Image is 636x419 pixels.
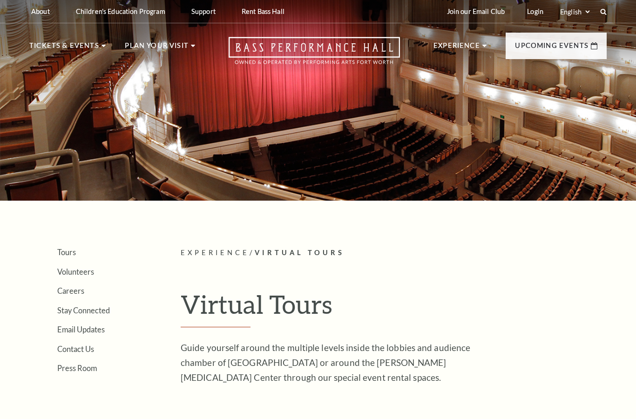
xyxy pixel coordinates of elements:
[57,306,110,315] a: Stay Connected
[255,249,345,257] span: Virtual Tours
[558,7,591,16] select: Select:
[76,7,165,15] p: Children's Education Program
[29,40,99,57] p: Tickets & Events
[31,7,50,15] p: About
[57,267,94,276] a: Volunteers
[57,325,105,334] a: Email Updates
[181,249,250,257] span: Experience
[181,340,483,385] p: Guide yourself around the multiple levels inside the lobbies and audience chamber of [GEOGRAPHIC_...
[181,289,607,327] h1: Virtual Tours
[57,364,97,372] a: Press Room
[57,248,76,257] a: Tours
[191,7,216,15] p: Support
[57,286,84,295] a: Careers
[57,345,94,353] a: Contact Us
[433,40,480,57] p: Experience
[515,40,589,57] p: Upcoming Events
[181,247,607,259] p: /
[125,40,189,57] p: Plan Your Visit
[242,7,284,15] p: Rent Bass Hall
